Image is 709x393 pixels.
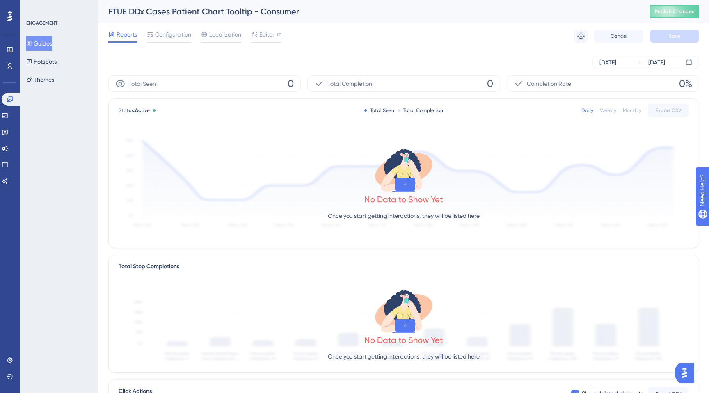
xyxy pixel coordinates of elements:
div: Total Seen [364,107,394,114]
button: Export CSV [648,104,689,117]
span: Export CSV [656,107,682,114]
div: FTUE DDx Cases Patient Chart Tooltip - Consumer [108,6,629,17]
span: 0 [487,77,493,90]
button: Themes [26,72,54,87]
div: [DATE] [648,57,665,67]
span: Reports [117,30,137,39]
div: ENGAGEMENT [26,20,57,26]
button: Hotspots [26,54,57,69]
div: Total Completion [398,107,443,114]
button: Publish Changes [650,5,699,18]
button: Cancel [594,30,643,43]
span: 0 [288,77,294,90]
span: Total Seen [128,79,156,89]
span: Active [135,107,150,113]
span: Total Completion [327,79,372,89]
div: Monthly [623,107,641,114]
div: Daily [581,107,593,114]
span: Localization [209,30,241,39]
div: [DATE] [599,57,616,67]
div: No Data to Show Yet [364,334,443,346]
iframe: UserGuiding AI Assistant Launcher [675,361,699,385]
span: Publish Changes [655,8,694,15]
span: Need Help? [19,2,51,12]
span: Status: [119,107,150,114]
div: Total Step Completions [119,262,179,272]
span: Completion Rate [527,79,571,89]
span: Save [669,33,680,39]
span: Editor [259,30,274,39]
div: Weekly [600,107,616,114]
div: No Data to Show Yet [364,194,443,205]
span: Configuration [155,30,191,39]
p: Once you start getting interactions, they will be listed here [328,211,480,221]
span: Cancel [611,33,627,39]
span: 0% [679,77,692,90]
p: Once you start getting interactions, they will be listed here [328,352,480,361]
button: Guides [26,36,52,51]
button: Save [650,30,699,43]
